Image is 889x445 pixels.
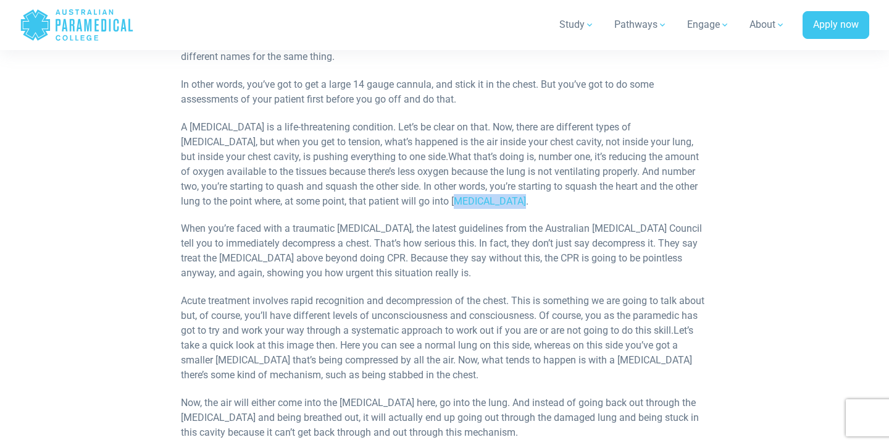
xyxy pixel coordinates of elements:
a: Engage [680,7,737,42]
span: Now, the air will either come into the [MEDICAL_DATA] here, go into the lung. And instead of goin... [181,397,699,438]
p: Let’s take a quick look at this image then. Here you can see a normal lung on this side, whereas ... [181,294,707,383]
a: Australian Paramedical College [20,5,134,45]
a: Study [552,7,602,42]
span: When you’re faced with a traumatic [MEDICAL_DATA], the latest guidelines from the Australian [MED... [181,222,702,279]
a: About [742,7,793,42]
span: Acute treatment involves rapid recognition and decompression of the chest. This is something we a... [181,295,704,336]
span: In other words, you’ve got to get a large 14 gauge cannula, and stick it in the chest. But you’ve... [181,78,654,105]
span: A [MEDICAL_DATA] is a life-threatening condition. Let’s be clear on that. Now, there are differen... [181,121,693,163]
a: Apply now [803,11,869,40]
a: Pathways [607,7,675,42]
p: What that’s doing is, number one, it’s reducing the amount of oxygen available to the tissues bec... [181,120,707,209]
